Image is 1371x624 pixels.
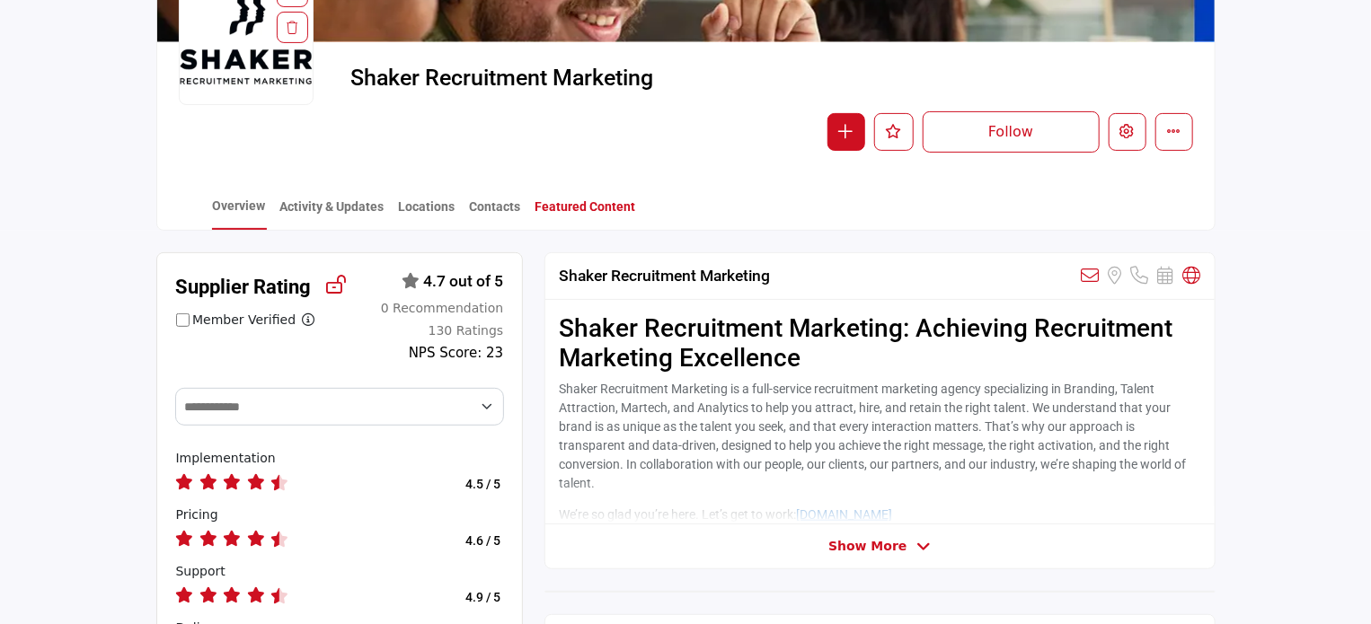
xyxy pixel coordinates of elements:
[559,507,796,522] span: We’re so glad you’re here. Let’s get to work:
[279,198,385,229] a: Activity & Updates
[559,313,1200,374] h2: Shaker Recruitment Marketing: Achieving Recruitment Marketing Excellence
[828,537,907,556] span: Show More
[429,323,504,338] span: 130 Ratings
[559,267,770,286] h2: Shaker Recruitment Marketing
[465,533,500,549] h4: 4.6 / 5
[176,507,218,522] span: How would you rate their pricing?
[381,301,503,315] span: 0 Recommendation
[535,198,637,229] a: Featured Content
[423,272,503,290] span: 4.7 out of 5
[923,111,1100,153] button: Follow
[874,113,914,151] button: Like
[465,477,500,492] h4: 4.5 / 5
[469,198,522,229] a: Contacts
[796,507,892,522] a: [DOMAIN_NAME]
[465,590,500,605] h4: 4.9 / 5
[559,382,1186,490] span: Shaker Recruitment Marketing is a full-service recruitment marketing agency specializing in Brand...
[1109,113,1146,151] button: Edit company
[176,272,312,302] h2: Supplier Rating
[409,343,503,364] div: NPS Score: 23
[176,451,276,465] span: How would you rate their implementation?
[350,64,756,93] span: Shaker Recruitment Marketing
[192,311,296,330] label: Member Verified
[176,564,226,578] span: How would you rate their support?
[398,198,456,229] a: Locations
[212,197,267,230] a: Overview
[1155,113,1193,151] button: More details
